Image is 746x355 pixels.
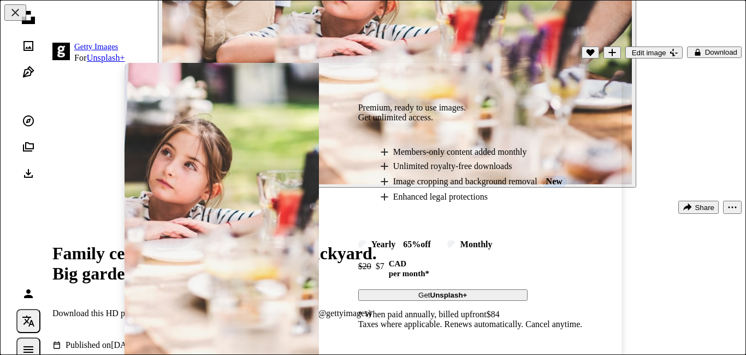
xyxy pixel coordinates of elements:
[358,103,583,123] h2: Premium, ready to use images. Get unlimited access.
[358,261,371,271] span: $20
[371,240,395,249] div: yearly
[542,176,567,188] span: New
[358,310,583,329] div: * When paid annually, billed upfront $84 Taxes where applicable. Renews automatically. Cancel any...
[358,257,384,276] div: $7
[430,291,467,299] strong: Unsplash+
[380,176,583,188] li: Image cropping and background removal
[380,192,583,202] li: Enhanced legal protections
[380,147,583,157] li: Members-only content added monthly
[380,161,583,171] li: Unlimited royalty-free downloads
[358,240,367,249] input: yearly65%off
[400,237,434,252] div: 65% off
[460,240,493,249] div: monthly
[358,289,528,301] button: GetUnsplash+
[389,269,429,278] span: per month *
[389,259,429,269] span: CAD
[447,240,456,249] input: monthly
